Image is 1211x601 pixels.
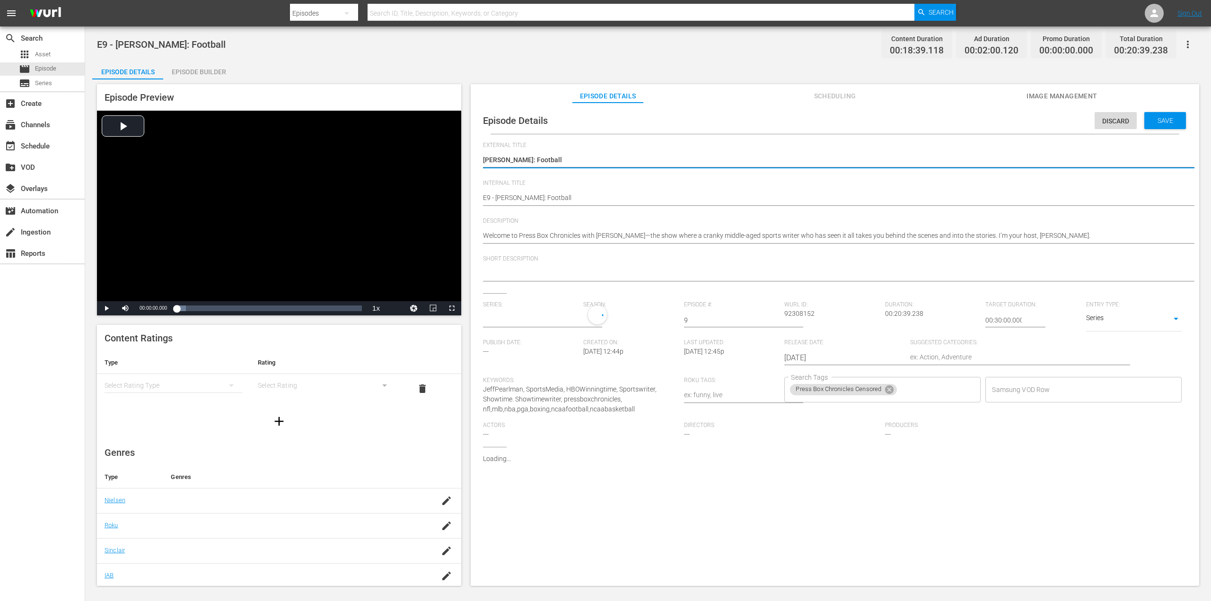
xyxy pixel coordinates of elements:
[6,8,17,19] span: menu
[1027,90,1097,102] span: Image Management
[367,301,386,315] button: Playback Rate
[97,351,461,403] table: simple table
[684,377,780,384] span: Roku Tags:
[1039,32,1093,45] div: Promo Duration
[885,430,891,438] span: ---
[483,455,1182,462] p: Loading...
[684,339,780,347] span: Last Updated:
[483,385,657,413] span: JeffPearlman, SportsMedia, HBOWinningtime, Sportswriter, Showtime. Showtimewriter, pressboxchroni...
[985,301,1081,309] span: Target Duration:
[483,115,548,126] span: Episode Details
[5,183,16,194] span: Overlays
[929,4,954,21] span: Search
[572,90,643,102] span: Episode Details
[116,301,135,315] button: Mute
[483,348,489,355] span: ---
[1114,45,1168,56] span: 00:20:39.238
[1095,117,1137,125] span: Discard
[684,422,880,429] span: Directors
[35,78,52,88] span: Series
[483,255,1182,263] span: Short Description
[885,310,923,317] span: 00:20:39.238
[483,422,679,429] span: Actors
[176,305,362,311] div: Progress Bar
[784,301,880,309] span: Wurl ID:
[411,377,434,400] button: delete
[790,385,887,393] span: Press Box Chronicles Censored
[97,39,226,50] span: E9 - [PERSON_NAME]: Football
[583,301,679,309] span: Season:
[423,301,442,315] button: Picture-in-Picture
[5,205,16,217] span: Automation
[890,32,944,45] div: Content Duration
[965,45,1018,56] span: 00:02:00.120
[92,61,163,83] div: Episode Details
[140,305,167,311] span: 00:00:00.000
[1144,112,1186,129] button: Save
[890,45,944,56] span: 00:18:39.118
[35,50,51,59] span: Asset
[583,348,623,355] span: [DATE] 12:44p
[885,422,1081,429] span: Producers
[583,339,679,347] span: Created On:
[163,61,234,79] button: Episode Builder
[92,61,163,79] button: Episode Details
[483,193,1182,204] textarea: E9 - [PERSON_NAME]: Football
[5,98,16,109] span: Create
[5,248,16,259] span: Reports
[1086,313,1182,327] div: Series
[483,339,579,347] span: Publish Date:
[23,2,68,25] img: ans4CAIJ8jUAAAAAAAAAAAAAAAAAAAAAAAAgQb4GAAAAAAAAAAAAAAAAAAAAAAAAJMjXAAAAAAAAAAAAAAAAAAAAAAAAgAT5G...
[105,547,125,554] a: Sinclair
[1095,112,1137,129] button: Discard
[1150,117,1181,124] span: Save
[790,384,897,395] div: Press Box Chronicles Censored
[914,4,956,21] button: Search
[105,496,125,504] a: Nielsen
[5,140,16,152] span: Schedule
[442,301,461,315] button: Fullscreen
[684,430,690,438] span: ---
[417,383,428,394] span: delete
[684,301,780,309] span: Episode #:
[19,49,30,60] span: Asset
[483,301,579,309] span: Series:
[105,332,173,344] span: Content Ratings
[404,301,423,315] button: Jump To Time
[910,339,1106,347] span: Suggested Categories:
[684,348,724,355] span: [DATE] 12:45p
[483,377,679,384] span: Keywords:
[97,351,250,374] th: Type
[784,339,905,347] span: Release Date:
[5,33,16,44] span: Search
[97,301,116,315] button: Play
[483,218,1182,225] span: Description
[885,301,981,309] span: Duration:
[799,90,870,102] span: Scheduling
[105,447,135,458] span: Genres
[1114,32,1168,45] div: Total Duration
[483,430,489,438] span: ---
[483,231,1182,242] textarea: Welcome to Press Box Chronicles with [PERSON_NAME]—the show where a cranky middle-aged sports wri...
[483,142,1182,149] span: External Title
[163,61,234,83] div: Episode Builder
[105,92,174,103] span: Episode Preview
[105,572,114,579] a: IAB
[19,78,30,89] span: Series
[483,180,1182,187] span: Internal Title
[250,351,404,374] th: Rating
[5,162,16,173] span: VOD
[5,226,16,238] span: Ingestion
[1086,301,1182,309] span: Entry Type:
[483,155,1182,166] textarea: [PERSON_NAME]: Football
[5,119,16,131] span: Channels
[97,111,461,315] div: Video Player
[97,466,163,488] th: Type
[105,522,118,529] a: Roku
[1039,45,1093,56] span: 00:00:00.000
[1177,9,1202,17] a: Sign Out
[35,64,56,73] span: Episode
[163,466,421,488] th: Genres
[965,32,1018,45] div: Ad Duration
[19,63,30,75] span: Episode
